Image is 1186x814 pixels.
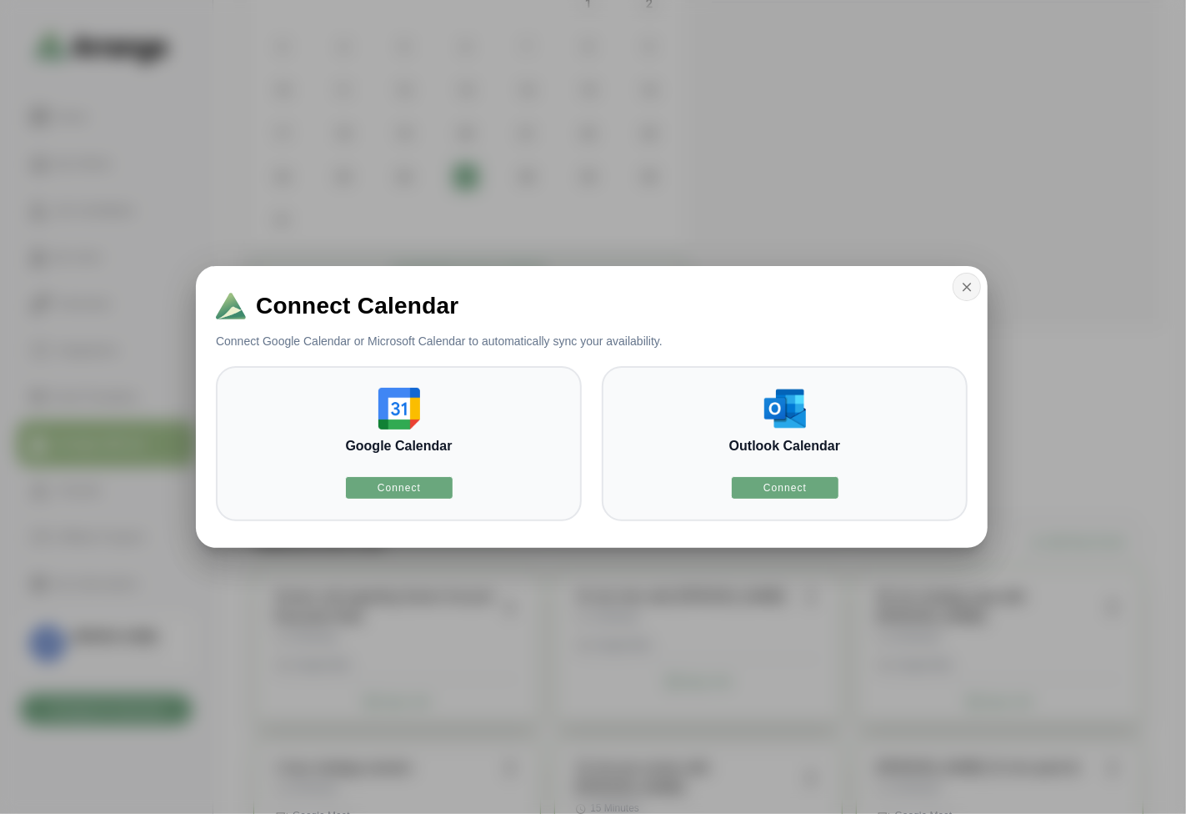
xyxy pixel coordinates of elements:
[345,476,453,500] button: Connect
[378,388,420,430] img: google-calendar
[196,333,683,349] p: Connect Google Calendar or Microsoft Calendar to automatically sync your availability.
[731,476,839,500] button: Connect
[256,294,459,318] span: Connect Calendar
[763,481,807,495] span: Connect
[377,481,421,495] span: Connect
[345,436,452,456] h3: Google Calendar
[729,436,840,456] h3: Outlook Calendar
[764,388,806,430] img: outlook-calendar
[216,293,246,319] img: Logo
